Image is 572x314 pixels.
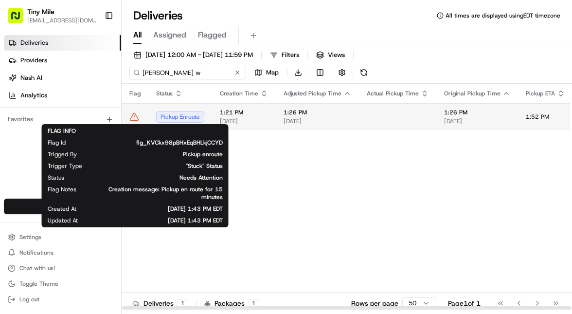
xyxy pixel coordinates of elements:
span: Created At [48,205,76,213]
button: See all [151,125,177,137]
span: [DATE] [284,117,351,125]
button: [EMAIL_ADDRESS][DOMAIN_NAME] [27,17,97,24]
span: [DATE] [220,117,268,125]
span: Actual Pickup Time [367,90,419,97]
p: Welcome 👋 [10,39,177,55]
span: Regen Pajulas [30,151,71,159]
a: Providers [4,53,121,68]
button: Notifications [4,246,117,259]
span: Nash AI [20,74,42,82]
span: Settings [19,233,41,241]
span: Pylon [97,242,118,249]
span: Filters [282,51,299,59]
a: Nash AI [4,70,121,86]
span: Creation Time [220,90,258,97]
button: Settings [4,230,117,244]
span: [DATE] [78,151,98,159]
span: [DATE] 1:43 PM EDT [93,217,223,224]
div: Page 1 of 1 [448,298,481,308]
button: Chat with us! [4,261,117,275]
span: "Stuck" Status [98,162,223,170]
div: 📗 [10,219,18,227]
span: API Documentation [92,218,156,228]
span: Providers [20,56,47,65]
img: 1736555255976-a54dd68f-1ca7-489b-9aae-adbdc363a1c4 [10,93,27,111]
span: Deliveries [20,38,48,47]
div: 1 [178,299,188,308]
span: Knowledge Base [19,218,74,228]
button: Refresh [357,66,371,79]
a: Deliveries [4,35,121,51]
span: Trigged By [48,150,77,158]
button: Filters [266,48,304,62]
span: Notifications [19,249,54,257]
div: Favorites [4,111,117,127]
div: Start new chat [44,93,160,103]
img: Dianne Alexi Soriano [10,168,25,184]
a: 💻API Documentation [78,214,160,232]
span: All times are displayed using EDT timezone [446,12,560,19]
span: [DATE] [136,178,156,185]
div: Packages [204,298,259,308]
button: Create [4,199,117,214]
button: Views [312,48,349,62]
span: • [131,178,134,185]
button: Log out [4,293,117,306]
span: [DATE] 12:00 AM - [DATE] 11:59 PM [145,51,253,59]
input: Clear [25,63,161,74]
span: 1:26 PM [284,109,351,116]
span: Chat with us! [19,264,55,272]
div: Past conversations [10,127,65,135]
span: Map [266,68,279,77]
button: Tiny Mile[EMAIL_ADDRESS][DOMAIN_NAME] [4,4,101,27]
span: Assigned [153,29,186,41]
span: 1:26 PM [444,109,510,116]
div: Deliveries [133,298,188,308]
span: Pickup enroute [92,150,223,158]
span: Log out [19,296,39,303]
span: Flag Id [48,139,66,147]
span: Analytics [20,91,47,100]
div: 💻 [82,219,90,227]
input: Type to search [129,66,246,79]
img: 1732323095091-59ea418b-cfe3-43c8-9ae0-d0d06d6fd42c [20,93,38,111]
span: Original Pickup Time [444,90,500,97]
div: We're available if you need us! [44,103,134,111]
span: Flag [129,90,141,97]
span: Views [328,51,345,59]
a: 📗Knowledge Base [6,214,78,232]
span: Updated At [48,217,78,224]
span: 1:21 PM [220,109,268,116]
span: [PERSON_NAME] [PERSON_NAME] [30,178,129,185]
span: All [133,29,142,41]
span: 1:52 PM [526,113,549,121]
span: Toggle Theme [19,280,58,288]
img: Regen Pajulas [10,142,25,158]
button: Toggle Theme [4,277,117,291]
span: • [73,151,76,159]
span: Flag Notes [48,185,76,193]
p: Rows per page [351,298,398,308]
span: Adjusted Pickup Time [284,90,341,97]
span: flg_KVCkx98pBHxEqBHLkjCCYD [81,139,223,147]
span: Status [48,174,64,182]
a: Powered byPylon [69,241,118,249]
h1: Deliveries [133,8,183,23]
span: Trigger Type [48,162,82,170]
span: Needs Attention [80,174,223,182]
button: Tiny Mile [27,7,54,17]
button: Start new chat [165,96,177,108]
div: 1 [249,299,259,308]
span: Pickup ETA [526,90,555,97]
img: Nash [10,10,29,30]
button: [DATE] 12:00 AM - [DATE] 11:59 PM [129,48,257,62]
span: [DATE] 1:43 PM EDT [92,205,223,213]
a: Analytics [4,88,121,103]
span: Status [156,90,173,97]
span: Creation message: Pickup en route for 15 minutes [92,185,223,201]
img: 1736555255976-a54dd68f-1ca7-489b-9aae-adbdc363a1c4 [19,152,27,160]
span: [DATE] [444,117,510,125]
img: 1736555255976-a54dd68f-1ca7-489b-9aae-adbdc363a1c4 [19,178,27,186]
